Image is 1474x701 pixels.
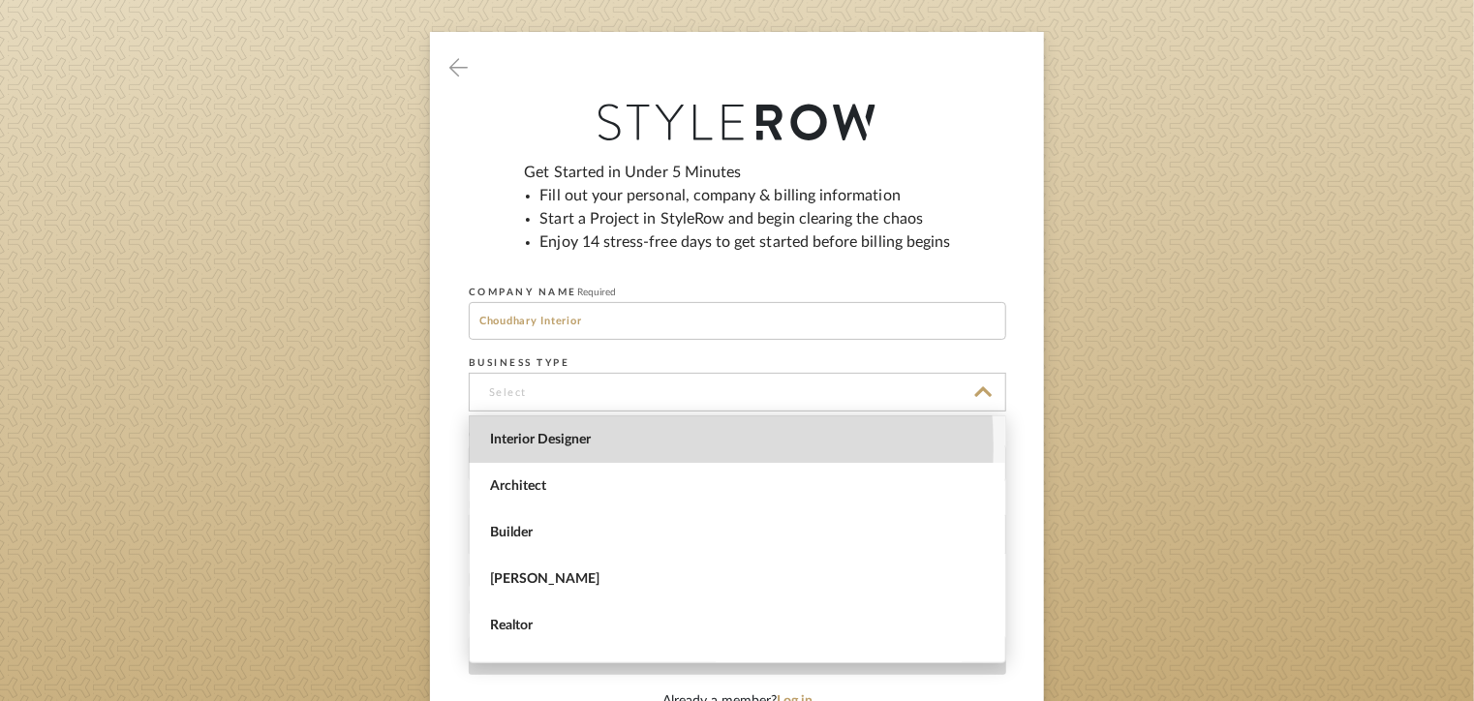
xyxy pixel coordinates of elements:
[490,432,990,448] span: Interior Designer
[490,525,990,541] span: Builder
[525,161,951,269] div: Get Started in Under 5 Minutes
[577,288,616,297] span: Required
[469,373,1006,411] input: Select
[469,357,570,369] label: BUSINESS TYPE
[540,230,951,254] li: Enjoy 14 stress-free days to get started before billing begins
[469,287,616,298] label: COMPANY NAME
[469,302,1006,340] input: Me, Inc.
[490,618,990,634] span: Realtor
[540,184,951,207] li: Fill out your personal, company & billing information
[490,478,990,495] span: Architect
[490,571,990,588] span: [PERSON_NAME]
[540,207,951,230] li: Start a Project in StyleRow and begin clearing the chaos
